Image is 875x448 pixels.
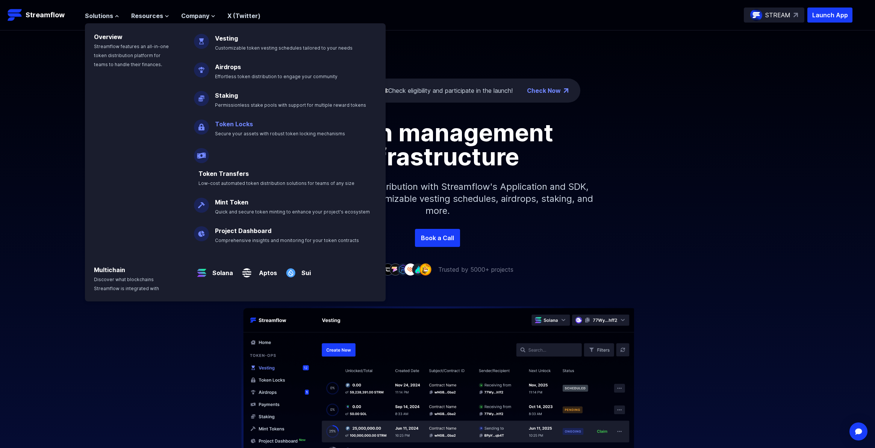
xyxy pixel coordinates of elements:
a: Multichain [94,266,125,274]
img: Token Locks [194,114,209,135]
a: Mint Token [215,198,248,206]
span: Comprehensive insights and monitoring for your token contracts [215,238,359,243]
img: Project Dashboard [194,220,209,241]
img: company-8 [412,263,424,275]
button: Resources [131,11,169,20]
img: Mint Token [194,192,209,213]
div: Open Intercom Messenger [849,422,867,440]
a: Vesting [215,35,238,42]
div: Check eligibility and participate in the launch! [322,86,513,95]
img: top-right-arrow.svg [793,13,798,17]
img: company-9 [419,263,431,275]
a: Staking [215,92,238,99]
p: STREAM [765,11,790,20]
img: Staking [194,85,209,106]
a: Project Dashboard [215,227,271,235]
img: streamflow-logo-circle.png [750,9,762,21]
img: company-6 [397,263,409,275]
a: X (Twitter) [227,12,260,20]
span: Secure your assets with robust token locking mechanisms [215,131,345,136]
span: Company [181,11,209,20]
a: Aptos [254,262,277,277]
a: Airdrops [215,63,241,71]
span: Effortless token distribution to engage your community [215,74,338,79]
img: Airdrops [194,56,209,77]
a: STREAM [744,8,804,23]
p: Trusted by 5000+ projects [438,265,513,274]
button: Solutions [85,11,119,20]
p: Simplify your token distribution with Streamflow's Application and SDK, offering access to custom... [276,169,599,229]
a: Streamflow [8,8,77,23]
a: Check Now [527,86,561,95]
img: Payroll [194,142,209,163]
a: Sui [298,262,311,277]
h1: Token management infrastructure [268,121,607,169]
img: Vesting [194,28,209,49]
a: Book a Call [415,229,460,247]
span: Resources [131,11,163,20]
img: Aptos [239,259,254,280]
img: company-7 [404,263,416,275]
a: Token Locks [215,120,253,128]
span: Discover what blockchains Streamflow is integrated with [94,277,159,291]
img: top-right-arrow.png [564,88,568,93]
img: Sui [283,259,298,280]
button: Launch App [807,8,852,23]
span: Quick and secure token minting to enhance your project's ecosystem [215,209,370,215]
span: Low-cost automated token distribution solutions for teams of any size [198,180,354,186]
a: Token Transfers [198,170,249,177]
p: Streamflow [26,10,65,20]
img: Solana [194,259,209,280]
img: company-4 [382,263,394,275]
span: Streamflow features an all-in-one token distribution platform for teams to handle their finances. [94,44,169,67]
span: Permissionless stake pools with support for multiple reward tokens [215,102,366,108]
a: Solana [209,262,233,277]
button: Company [181,11,215,20]
img: Streamflow Logo [8,8,23,23]
span: Customizable token vesting schedules tailored to your needs [215,45,353,51]
img: company-5 [389,263,401,275]
span: Solutions [85,11,113,20]
a: Overview [94,33,123,41]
